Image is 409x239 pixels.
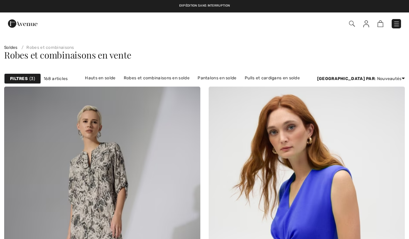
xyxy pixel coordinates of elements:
a: 1ère Avenue [8,20,37,26]
a: Pantalons en solde [194,73,240,82]
a: Jupes en solde [168,82,206,91]
a: Vêtements d'extérieur en solde [207,82,279,91]
a: Soldes [4,45,18,50]
img: Panier d'achat [377,20,383,27]
a: Vestes et blazers en solde [106,82,167,91]
img: Recherche [349,21,355,27]
span: 168 articles [44,76,68,82]
strong: Filtres [10,76,28,82]
img: 1ère Avenue [8,17,37,30]
div: : Nouveautés [317,76,405,82]
a: Robes et combinaisons en solde [120,73,193,82]
a: Hauts en solde [81,73,119,82]
strong: [GEOGRAPHIC_DATA] par [317,76,375,81]
img: Menu [393,20,400,27]
a: Robes et combinaisons [19,45,74,50]
span: Robes et combinaisons en vente [4,49,131,61]
span: 3 [29,76,35,82]
a: Pulls et cardigans en solde [241,73,303,82]
img: Mes infos [363,20,369,27]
